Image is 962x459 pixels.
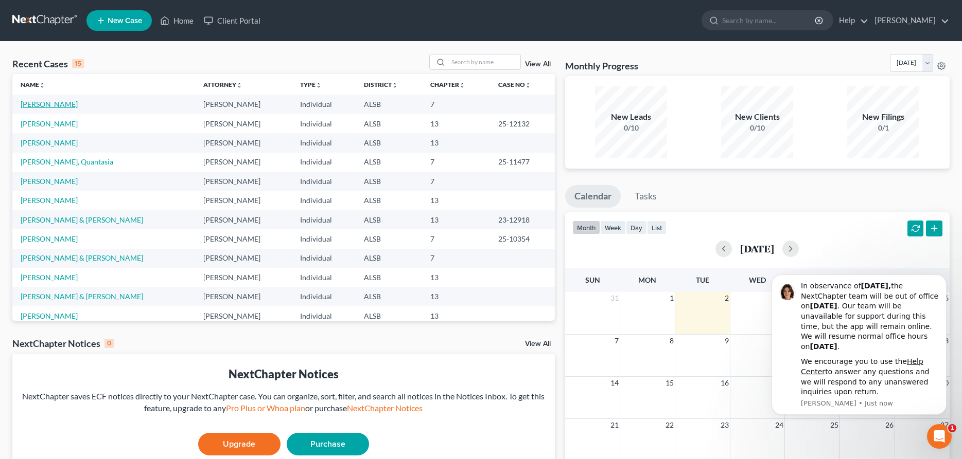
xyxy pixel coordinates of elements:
[595,111,667,123] div: New Leads
[356,287,422,306] td: ALSB
[459,82,465,88] i: unfold_more
[195,153,292,172] td: [PERSON_NAME]
[21,273,78,282] a: [PERSON_NAME]
[724,335,730,347] span: 9
[774,419,784,431] span: 24
[422,249,490,268] td: 7
[609,292,620,304] span: 31
[525,82,531,88] i: unfold_more
[21,177,78,186] a: [PERSON_NAME]
[292,153,356,172] td: Individual
[21,311,78,320] a: [PERSON_NAME]
[490,114,555,133] td: 25-12132
[869,11,949,30] a: [PERSON_NAME]
[203,81,242,88] a: Attorneyunfold_more
[292,249,356,268] td: Individual
[39,82,45,88] i: unfold_more
[195,191,292,210] td: [PERSON_NAME]
[422,210,490,229] td: 13
[422,268,490,287] td: 13
[525,340,551,347] a: View All
[740,243,774,254] h2: [DATE]
[195,95,292,114] td: [PERSON_NAME]
[155,11,199,30] a: Home
[356,229,422,248] td: ALSB
[614,335,620,347] span: 7
[195,114,292,133] td: [PERSON_NAME]
[195,210,292,229] td: [PERSON_NAME]
[104,339,114,348] div: 0
[198,433,281,455] a: Upgrade
[756,265,962,421] iframe: Intercom notifications message
[595,123,667,133] div: 0/10
[490,153,555,172] td: 25-11477
[21,100,78,108] a: [PERSON_NAME]
[669,335,675,347] span: 8
[108,17,142,25] span: New Case
[292,95,356,114] td: Individual
[292,172,356,191] td: Individual
[356,172,422,191] td: ALSB
[422,287,490,306] td: 13
[21,366,547,382] div: NextChapter Notices
[585,276,600,284] span: Sun
[316,82,322,88] i: unfold_more
[829,419,839,431] span: 25
[292,229,356,248] td: Individual
[195,268,292,287] td: [PERSON_NAME]
[236,82,242,88] i: unfold_more
[721,111,793,123] div: New Clients
[664,419,675,431] span: 22
[722,11,816,30] input: Search by name...
[638,276,656,284] span: Mon
[364,81,398,88] a: Districtunfold_more
[12,58,84,70] div: Recent Cases
[625,185,666,208] a: Tasks
[609,419,620,431] span: 21
[422,229,490,248] td: 7
[422,172,490,191] td: 7
[847,123,919,133] div: 0/1
[195,229,292,248] td: [PERSON_NAME]
[664,377,675,389] span: 15
[356,210,422,229] td: ALSB
[195,306,292,325] td: [PERSON_NAME]
[422,114,490,133] td: 13
[422,306,490,325] td: 13
[12,337,114,350] div: NextChapter Notices
[498,81,531,88] a: Case Nounfold_more
[21,253,143,262] a: [PERSON_NAME] & [PERSON_NAME]
[626,221,647,234] button: day
[884,419,895,431] span: 26
[292,191,356,210] td: Individual
[392,82,398,88] i: unfold_more
[749,276,766,284] span: Wed
[195,287,292,306] td: [PERSON_NAME]
[565,185,621,208] a: Calendar
[422,191,490,210] td: 13
[847,111,919,123] div: New Filings
[422,133,490,152] td: 13
[490,229,555,248] td: 25-10354
[356,114,422,133] td: ALSB
[356,153,422,172] td: ALSB
[356,249,422,268] td: ALSB
[448,54,520,69] input: Search by name...
[356,133,422,152] td: ALSB
[226,403,305,413] a: Pro Plus or Whoa plan
[490,210,555,229] td: 23-12918
[21,196,78,205] a: [PERSON_NAME]
[696,276,709,284] span: Tue
[609,377,620,389] span: 14
[565,60,638,72] h3: Monthly Progress
[356,95,422,114] td: ALSB
[195,249,292,268] td: [PERSON_NAME]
